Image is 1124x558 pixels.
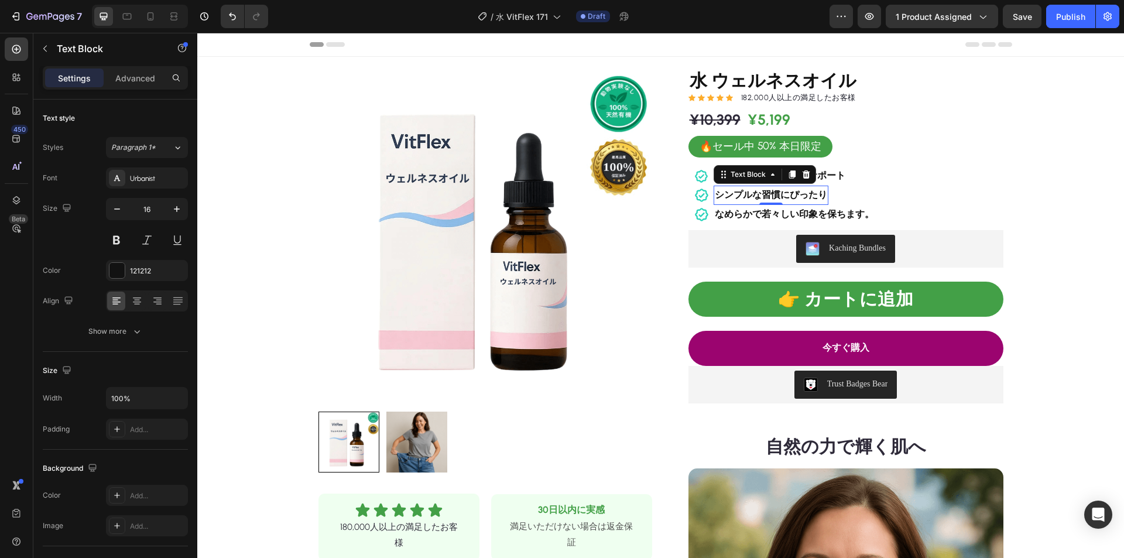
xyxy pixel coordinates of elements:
div: 🔥セール中 [501,105,559,122]
button: 1 product assigned [886,5,998,28]
button: 今すぐ購入 [491,298,806,333]
span: / [491,11,494,23]
div: ¥5,199 [549,76,594,98]
p: Settings [58,72,91,84]
div: 121212 [130,266,185,276]
input: Auto [107,388,187,409]
img: CLDR_q6erfwCEAE=.png [606,345,621,359]
span: Save [1013,12,1032,22]
button: Show more [43,321,188,342]
p: Advanced [115,72,155,84]
div: Size [43,201,74,217]
div: 本日限定 [580,105,626,122]
div: Font [43,173,57,183]
div: 50% [559,105,580,121]
strong: なめらかで若々しい印象を保ちます。 [518,176,677,187]
span: 水 VitFlex 171 [496,11,548,23]
div: Open Intercom Messenger [1084,501,1112,529]
span: 1 product assigned [896,11,972,23]
iframe: Design area [197,33,1124,558]
div: Color [43,265,61,276]
button: 7 [5,5,87,28]
div: Width [43,393,62,403]
button: Kaching Bundles [599,202,698,230]
p: 7 [77,9,82,23]
div: Image [43,521,63,531]
div: Text Block [531,136,571,147]
div: 今すぐ購入 [625,307,672,324]
div: Add... [130,491,185,501]
div: Align [43,293,76,309]
div: Styles [43,142,63,153]
button: 👉 カートに追加 [491,249,806,284]
div: Rich Text Editor. Editing area: main [516,153,631,172]
button: Paragraph 1* [106,137,188,158]
span: 182,000人以上の満足したお客様 [544,60,659,69]
div: 👉 カートに追加 [581,253,716,279]
button: Publish [1046,5,1095,28]
div: Urbanist [130,173,185,184]
div: Add... [130,425,185,435]
h1: 水 ウェルネスオイル [491,38,806,58]
span: Draft [588,11,605,22]
strong: 30日以内に実感 [341,471,407,482]
button: Save [1003,5,1041,28]
div: Beta [9,214,28,224]
strong: シンプルな習慣にぴったり [518,156,630,167]
div: Size [43,363,74,379]
button: Trust Badges Bear [597,338,700,366]
div: Undo/Redo [221,5,268,28]
div: Text style [43,113,75,124]
div: Show more [88,326,143,337]
div: Rich Text Editor. Editing area: main [516,133,649,153]
div: Padding [43,424,70,434]
strong: 自然の力で輝く肌へ [568,403,729,425]
p: Text Block [57,42,156,56]
span: Paragraph 1* [111,142,156,153]
div: Kaching Bundles [632,209,688,221]
div: Add... [130,521,185,532]
div: Background [43,461,100,477]
div: ¥10,399 [491,76,544,98]
div: Publish [1056,11,1085,23]
img: KachingBundles.png [608,209,622,223]
span: 満足いただけない場合は返金保証 [313,488,436,515]
div: 450 [11,125,28,134]
div: Color [43,490,61,501]
div: Trust Badges Bear [630,345,691,357]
